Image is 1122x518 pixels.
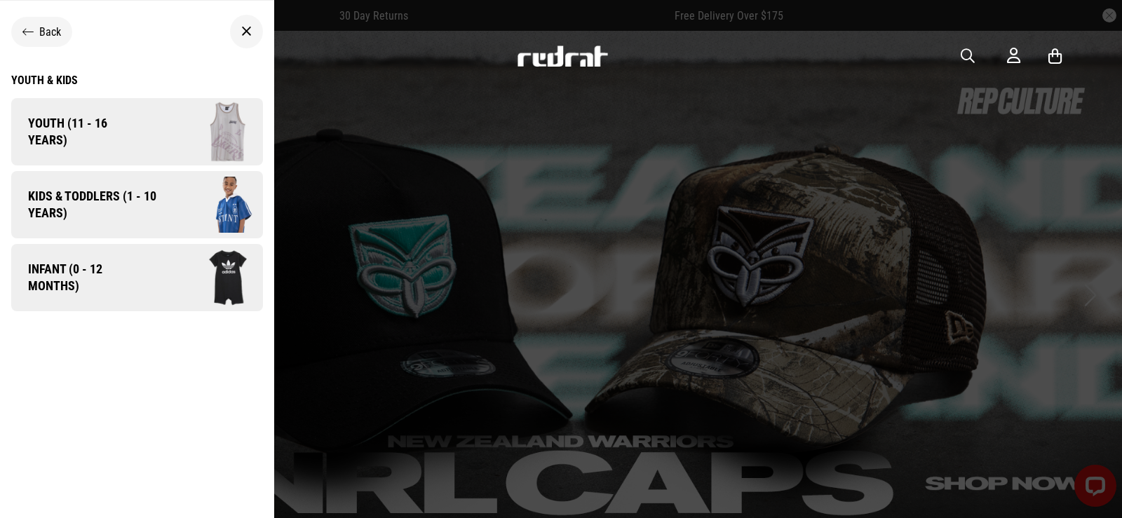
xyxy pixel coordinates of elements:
[11,74,263,87] a: Youth & Kids
[516,46,609,67] img: Redrat logo
[11,6,53,48] button: Open LiveChat chat widget
[11,188,163,221] span: Kids & Toddlers (1 - 10 years)
[11,261,147,294] span: Infant (0 - 12 months)
[143,99,263,165] img: Company
[11,244,263,311] a: Infant (0 - 12 months) Company
[147,245,263,310] img: Company
[39,25,61,39] span: Back
[163,177,263,232] img: Company
[11,98,263,165] a: Youth (11 - 16 years) Company
[11,171,263,238] a: Kids & Toddlers (1 - 10 years) Company
[11,115,143,149] span: Youth (11 - 16 years)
